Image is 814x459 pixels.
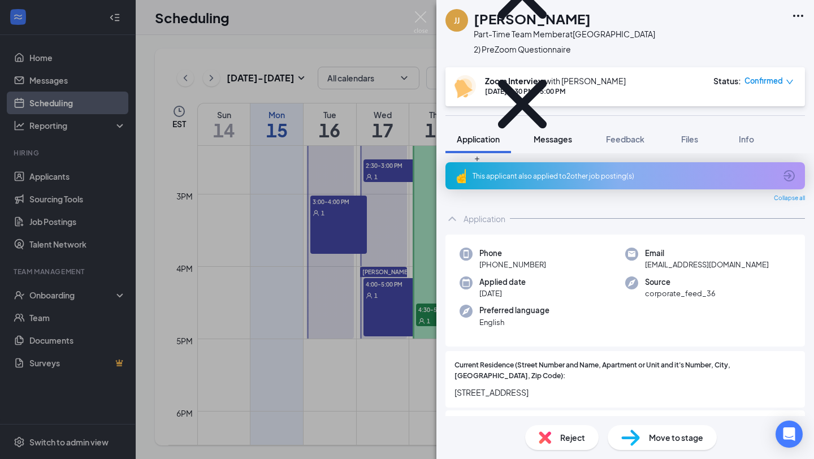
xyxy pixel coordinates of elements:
span: Feedback [606,134,644,144]
span: down [786,78,794,86]
span: Collapse all [774,194,805,203]
span: corporate_feed_36 [645,288,716,299]
span: Source [645,276,716,288]
span: Info [739,134,754,144]
span: Email [645,248,769,259]
span: Applied date [479,276,526,288]
span: [DATE] [479,288,526,299]
svg: Plus [474,155,480,162]
svg: Ellipses [791,9,805,23]
span: [STREET_ADDRESS] [454,386,796,399]
span: Move to stage [649,431,703,444]
span: 2) PreZoom Questionnaire [474,44,571,54]
span: Preferred language [479,305,549,316]
svg: Cross [474,55,571,153]
svg: ArrowCircle [782,169,796,183]
span: [EMAIL_ADDRESS][DOMAIN_NAME] [645,259,769,270]
svg: ChevronUp [445,212,459,226]
span: Current Residence (Street Number and Name, Apartment or Unit and it's Number, City, [GEOGRAPHIC_D... [454,360,796,382]
div: Status : [713,75,741,86]
div: Open Intercom Messenger [776,421,803,448]
span: Confirmed [744,75,783,86]
span: Reject [560,431,585,444]
span: Phone [479,248,546,259]
div: JJ [454,15,460,26]
div: This applicant also applied to 2 other job posting(s) [473,171,776,181]
span: Messages [534,134,572,144]
span: Files [681,134,698,144]
span: Application [457,134,500,144]
span: [PHONE_NUMBER] [479,259,546,270]
div: Application [464,213,505,224]
span: English [479,317,549,328]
